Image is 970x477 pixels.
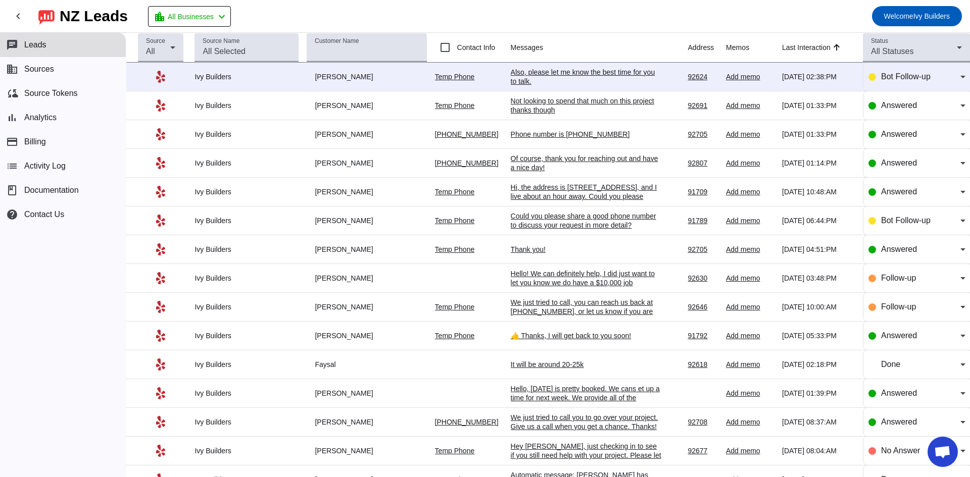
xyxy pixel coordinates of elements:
div: Ivy Builders [195,130,299,139]
mat-label: Source Name [203,38,239,44]
div: Add memo [726,130,774,139]
div: Add memo [726,101,774,110]
a: Temp Phone [435,101,475,110]
div: 91792 [688,331,718,340]
span: All Businesses [168,10,214,24]
div: [DATE] 04:51:PM [782,245,855,254]
div: [PERSON_NAME] [307,446,426,455]
mat-icon: Yelp [155,301,167,313]
a: [PHONE_NUMBER] [435,159,499,167]
div: 92708 [688,417,718,427]
span: Welcome [884,12,913,20]
div: 91789 [688,216,718,225]
mat-icon: chevron_left [216,11,228,23]
div: Ivy Builders [195,187,299,196]
span: Analytics [24,113,57,122]
mat-icon: Yelp [155,186,167,198]
div: Ivy Builders [195,360,299,369]
div: [PERSON_NAME] [307,187,426,196]
span: Answered [881,331,917,340]
div: 👍 Thanks, I will get back to you soon! [511,331,662,340]
mat-icon: Yelp [155,157,167,169]
mat-icon: Yelp [155,272,167,284]
mat-icon: business [6,63,18,75]
div: [DATE] 02:38:PM [782,72,855,81]
span: Documentation [24,186,79,195]
mat-icon: Yelp [155,71,167,83]
div: Thank you! [511,245,662,254]
div: 92677 [688,446,718,455]
div: 92705 [688,245,718,254]
span: Answered [881,187,917,196]
mat-label: Status [871,38,888,44]
div: [PERSON_NAME] [307,245,426,254]
div: Not looking to spend that much on this project thanks though [511,96,662,115]
div: Add memo [726,274,774,283]
span: Answered [881,245,917,253]
label: Contact Info [455,42,496,52]
mat-icon: Yelp [155,243,167,255]
div: Add memo [726,302,774,311]
div: [PERSON_NAME] [307,130,426,139]
span: Source Tokens [24,89,78,98]
span: Ivy Builders [884,9,950,23]
div: Open chat [928,437,958,467]
mat-icon: location_city [154,11,166,23]
div: [PERSON_NAME] [307,274,426,283]
div: 92624 [688,72,718,81]
div: Phone number is [PHONE_NUMBER] [511,130,662,139]
div: We just tried to call you to go over your project. Give us a call when you get a chance. Thanks! ... [511,413,662,440]
th: Memos [726,33,782,63]
div: 92646 [688,302,718,311]
div: Could you please share a good phone number to discuss your request in more detail?​ [511,211,662,230]
mat-icon: chat [6,39,18,51]
div: Add memo [726,360,774,369]
mat-icon: Yelp [155,128,167,140]
div: It will be around 20-25k [511,360,662,369]
a: Temp Phone [435,245,475,253]
div: Add memo [726,158,774,168]
div: Last Interaction [782,42,831,52]
div: 92807 [688,158,718,168]
mat-icon: help [6,208,18,221]
a: Temp Phone [435,217,475,225]
mat-icon: Yelp [155,330,167,342]
div: Add memo [726,72,774,81]
a: Temp Phone [435,447,475,455]
div: Add memo [726,417,774,427]
a: Temp Phone [435,332,475,340]
div: Ivy Builders [195,302,299,311]
div: [PERSON_NAME] [307,389,426,398]
mat-label: Source [146,38,165,44]
span: Answered [881,389,917,397]
span: book [6,184,18,196]
span: All Statuses [871,47,913,56]
div: Ivy Builders [195,274,299,283]
div: 91709 [688,187,718,196]
span: Contact Us [24,210,64,219]
div: [PERSON_NAME] [307,417,426,427]
div: 92691 [688,101,718,110]
span: Leads [24,40,46,49]
div: Ivy Builders [195,101,299,110]
span: Answered [881,101,917,110]
div: We just tried to call, you can reach us back at [PHONE_NUMBER], or let us know if you are not int... [511,298,662,325]
div: [DATE] 10:00:AM [782,302,855,311]
div: [PERSON_NAME] [307,72,426,81]
div: [DATE] 01:14:PM [782,158,855,168]
img: logo [38,8,55,25]
div: [DATE] 01:33:PM [782,101,855,110]
div: [DATE] 05:33:PM [782,331,855,340]
div: Add memo [726,446,774,455]
div: Also, please let me know the best time for you to talk.​ [511,68,662,86]
div: Add memo [726,331,774,340]
span: Answered [881,158,917,167]
input: All Selected [203,45,290,58]
div: [DATE] 02:18:PM [782,360,855,369]
div: [DATE] 08:04:AM [782,446,855,455]
span: Activity Log [24,162,66,171]
mat-icon: Yelp [155,358,167,370]
mat-icon: Yelp [155,387,167,399]
span: Bot Follow-up [881,72,931,81]
div: [DATE] 01:39:PM [782,389,855,398]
